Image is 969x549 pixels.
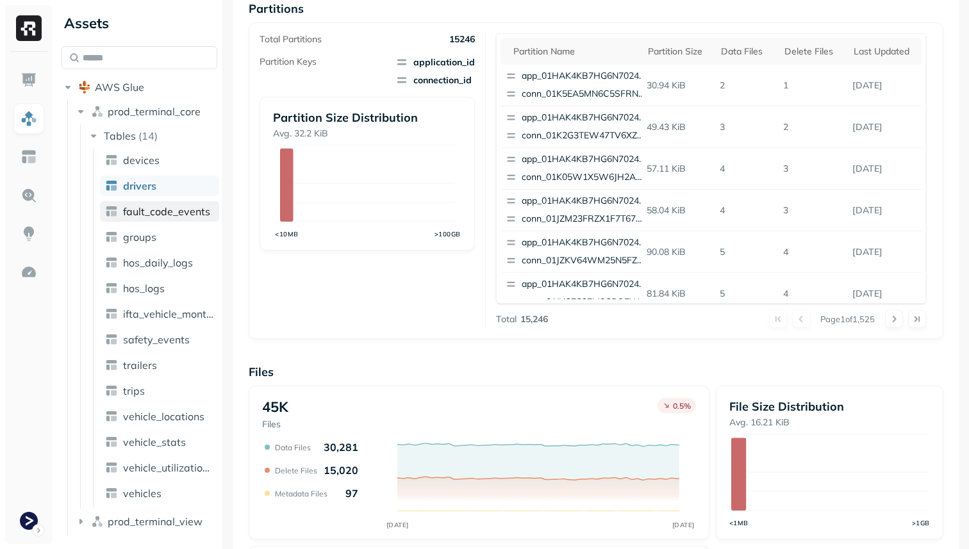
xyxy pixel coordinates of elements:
p: conn_01K05W1X5W6JH2AXX62DZGGJVQ [522,171,646,184]
span: vehicle_locations [123,410,204,423]
img: table [105,282,118,295]
span: groups [123,231,156,243]
img: table [105,307,118,320]
tspan: [DATE] [386,521,408,529]
p: 4 [715,199,778,222]
p: 2 [778,116,847,138]
p: 15,020 [324,464,358,477]
button: app_01HAK4KB7HG6N7024210G3S8D5conn_01JZM23FRZX1F7T67GYNRRSPRR [501,190,652,231]
p: 45K [262,398,288,416]
img: root [78,81,91,94]
a: safety_events [100,329,219,350]
p: Oct 3, 2025 [847,199,922,222]
p: 57.11 KiB [642,158,715,180]
div: Partition name [513,45,635,58]
span: prod_terminal_view [108,515,203,528]
div: Last updated [854,45,915,58]
p: 4 [715,158,778,180]
span: ifta_vehicle_months [123,307,214,320]
tspan: [DATE] [672,521,694,529]
span: prod_terminal_core [108,105,201,118]
p: Delete Files [275,466,317,475]
p: ( 14 ) [138,129,158,142]
img: Optimization [21,264,37,281]
p: Oct 3, 2025 [847,74,922,97]
img: Assets [21,110,37,127]
a: hos_daily_logs [100,252,219,273]
img: table [105,179,118,192]
p: 58.04 KiB [642,199,715,222]
img: table [105,384,118,397]
span: connection_id [395,74,475,86]
img: table [105,256,118,269]
p: Data Files [275,443,311,452]
p: Oct 3, 2025 [847,158,922,180]
p: 2 [715,74,778,97]
div: Data Files [721,45,772,58]
span: Tables [104,129,136,142]
p: 5 [715,241,778,263]
p: Files [262,418,288,430]
p: 1 [778,74,847,97]
p: 30.94 KiB [642,74,715,97]
p: 15246 [449,33,475,45]
span: fault_code_events [123,205,210,218]
img: namespace [91,515,104,528]
div: Delete Files [784,45,841,58]
a: trips [100,381,219,401]
span: trips [123,384,145,397]
p: 30,281 [324,441,358,454]
button: app_01HAK4KB7HG6N7024210G3S8D5conn_01K2G3TEW47TV6XZZM4N8Q21E9 [501,106,652,147]
img: table [105,359,118,372]
span: application_id [395,56,475,69]
span: trailers [123,359,157,372]
img: Ryft [16,15,42,41]
tspan: >100GB [435,230,461,238]
p: Metadata Files [275,489,327,498]
a: drivers [100,176,219,196]
button: AWS Glue [62,77,217,97]
img: table [105,154,118,167]
p: Partition Keys [260,56,317,68]
a: vehicle_stats [100,432,219,452]
p: 0.5 % [673,401,691,411]
p: Total [496,313,517,325]
p: conn_01K2G3TEW47TV6XZZM4N8Q21E9 [522,129,646,142]
button: app_01HAK4KB7HG6N7024210G3S8D5conn_01JZKV64WM25N5FZS5T18KXDCC [501,231,652,272]
p: app_01HAK4KB7HG6N7024210G3S8D5 [522,153,646,166]
button: app_01HAK4KB7HG6N7024210G3S8D5conn_01K05W1X5W6JH2AXX62DZGGJVQ [501,148,652,189]
p: app_01HAK4KB7HG6N7024210G3S8D5 [522,70,646,83]
span: vehicles [123,487,161,500]
img: Terminal [20,512,38,530]
a: vehicle_utilization_day [100,457,219,478]
span: vehicle_stats [123,436,186,448]
span: devices [123,154,160,167]
p: conn_01K5EA5MN6C5SFRN9XADKRQQ3C [522,88,646,101]
img: table [105,333,118,346]
a: devices [100,150,219,170]
p: 4 [778,241,847,263]
span: drivers [123,179,156,192]
p: Oct 3, 2025 [847,116,922,138]
img: table [105,487,118,500]
p: 81.84 KiB [642,283,715,305]
button: app_01HAK4KB7HG6N7024210G3S8D5conn_01JYS7S37M8GPQEWW9D116CW0T [501,273,652,314]
p: 3 [715,116,778,138]
img: table [105,461,118,474]
span: vehicle_utilization_day [123,461,214,474]
img: table [105,205,118,218]
tspan: <1MB [729,519,749,527]
img: table [105,436,118,448]
p: app_01HAK4KB7HG6N7024210G3S8D5 [522,236,646,249]
p: File Size Distribution [729,399,930,414]
div: Partition size [648,45,709,58]
p: 90.08 KiB [642,241,715,263]
p: app_01HAK4KB7HG6N7024210G3S8D5 [522,195,646,208]
p: 49.43 KiB [642,116,715,138]
span: hos_logs [123,282,165,295]
a: fault_code_events [100,201,219,222]
p: Total Partitions [260,33,322,45]
button: prod_terminal_view [74,511,218,532]
tspan: <10MB [275,230,299,238]
span: AWS Glue [95,81,144,94]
